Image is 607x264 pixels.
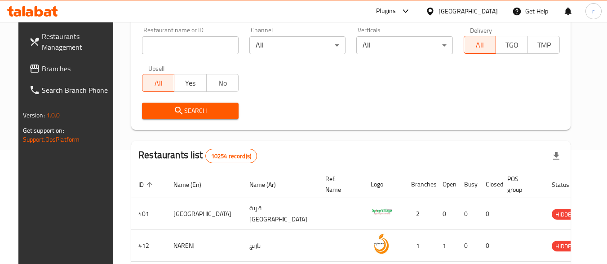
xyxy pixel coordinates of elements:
[249,179,288,190] span: Name (Ar)
[138,179,155,190] span: ID
[142,36,239,54] input: Search for restaurant name or ID..
[479,230,500,262] td: 0
[404,198,435,230] td: 2
[552,179,581,190] span: Status
[173,179,213,190] span: Name (En)
[23,134,80,145] a: Support.OpsPlatform
[457,230,479,262] td: 0
[457,198,479,230] td: 0
[439,6,498,16] div: [GEOGRAPHIC_DATA]
[22,26,120,58] a: Restaurants Management
[325,173,353,195] span: Ref. Name
[479,171,500,198] th: Closed
[435,198,457,230] td: 0
[457,171,479,198] th: Busy
[142,74,174,92] button: All
[507,173,534,195] span: POS group
[206,74,239,92] button: No
[404,230,435,262] td: 1
[138,148,257,163] h2: Restaurants list
[371,201,393,223] img: Spicy Village
[22,79,120,101] a: Search Branch Phone
[552,241,579,251] div: HIDDEN
[149,105,231,117] span: Search
[435,230,457,262] td: 1
[148,65,165,71] label: Upsell
[23,109,45,121] span: Version:
[174,74,206,92] button: Yes
[205,149,257,163] div: Total records count
[249,36,346,54] div: All
[242,198,318,230] td: قرية [GEOGRAPHIC_DATA]
[527,36,560,54] button: TMP
[206,152,257,160] span: 10254 record(s)
[22,58,120,79] a: Branches
[552,209,579,220] span: HIDDEN
[178,77,203,90] span: Yes
[545,145,567,167] div: Export file
[42,31,113,52] span: Restaurants Management
[146,77,171,90] span: All
[356,36,453,54] div: All
[131,230,166,262] td: 412
[552,209,579,220] div: HIDDEN
[242,230,318,262] td: نارنج
[23,125,64,136] span: Get support on:
[496,36,528,54] button: TGO
[46,109,60,121] span: 1.0.0
[142,103,239,119] button: Search
[376,6,396,17] div: Plugins
[166,230,242,262] td: NARENJ
[363,171,404,198] th: Logo
[500,39,524,52] span: TGO
[592,6,594,16] span: r
[371,233,393,255] img: NARENJ
[42,85,113,95] span: Search Branch Phone
[468,39,492,52] span: All
[552,241,579,251] span: HIDDEN
[166,198,242,230] td: [GEOGRAPHIC_DATA]
[42,63,113,74] span: Branches
[404,171,435,198] th: Branches
[479,198,500,230] td: 0
[470,27,492,33] label: Delivery
[464,36,496,54] button: All
[210,77,235,90] span: No
[435,171,457,198] th: Open
[532,39,556,52] span: TMP
[131,198,166,230] td: 401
